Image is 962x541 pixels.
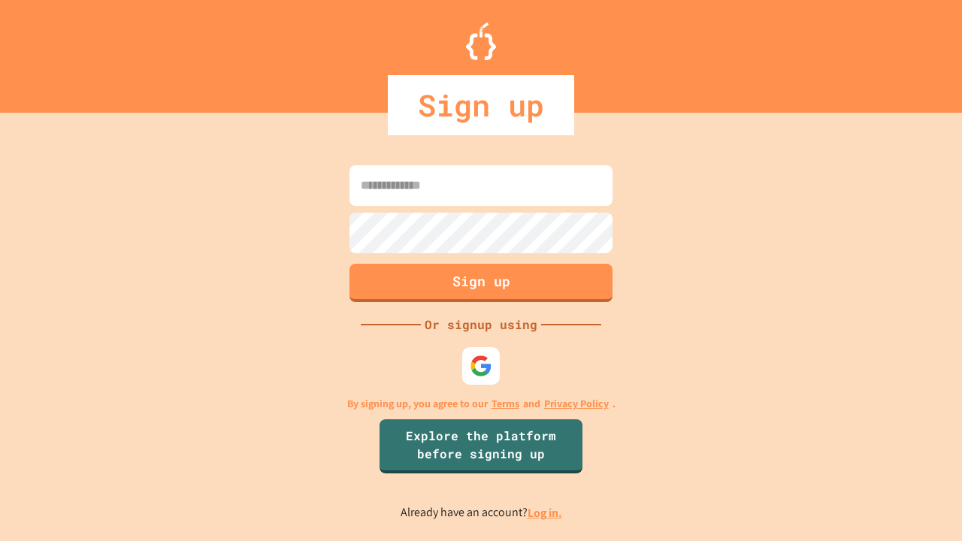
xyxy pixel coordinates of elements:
[421,316,541,334] div: Or signup using
[401,503,562,522] p: Already have an account?
[466,23,496,60] img: Logo.svg
[492,396,519,412] a: Terms
[388,75,574,135] div: Sign up
[544,396,609,412] a: Privacy Policy
[380,419,582,473] a: Explore the platform before signing up
[347,396,616,412] p: By signing up, you agree to our and .
[528,505,562,521] a: Log in.
[349,264,613,302] button: Sign up
[470,355,492,377] img: google-icon.svg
